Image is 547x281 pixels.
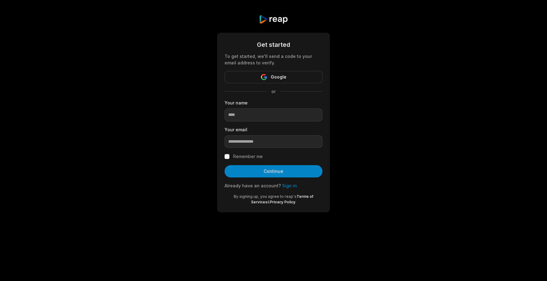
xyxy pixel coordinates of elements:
label: Your email [225,126,322,133]
div: To get started, we'll send a code to your email address to verify. [225,53,322,66]
span: Google [271,73,286,81]
label: Remember me [233,153,263,160]
button: Continue [225,165,322,177]
button: Google [225,71,322,83]
a: Sign in [282,183,297,188]
a: Privacy Policy [270,200,295,204]
img: reap [259,15,288,24]
span: Already have an account? [225,183,281,188]
span: By signing up, you agree to reap's [234,194,297,199]
label: Your name [225,100,322,106]
div: Get started [225,40,322,49]
span: . [295,200,296,204]
span: or [266,88,281,95]
span: & [267,200,270,204]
